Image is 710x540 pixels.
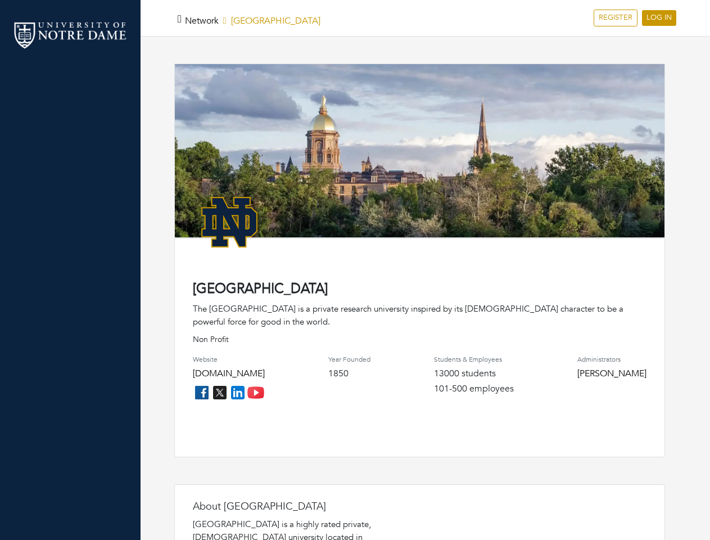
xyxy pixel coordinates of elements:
[328,368,370,379] h4: 1850
[594,10,637,26] a: REGISTER
[577,367,646,380] a: [PERSON_NAME]
[193,384,211,402] img: facebook_icon-256f8dfc8812ddc1b8eade64b8eafd8a868ed32f90a8d2bb44f507e1979dbc24.png
[193,367,265,380] a: [DOMAIN_NAME]
[328,355,370,363] h4: Year Founded
[193,303,646,328] div: The [GEOGRAPHIC_DATA] is a private research university inspired by its [DEMOGRAPHIC_DATA] charact...
[193,186,266,259] img: NotreDame_Logo.png
[185,16,320,26] h5: [GEOGRAPHIC_DATA]
[434,355,514,363] h4: Students & Employees
[642,10,676,26] a: LOG IN
[229,384,247,402] img: linkedin_icon-84db3ca265f4ac0988026744a78baded5d6ee8239146f80404fb69c9eee6e8e7.png
[247,384,265,402] img: youtube_icon-fc3c61c8c22f3cdcae68f2f17984f5f016928f0ca0694dd5da90beefb88aa45e.png
[577,355,646,363] h4: Administrators
[11,20,129,51] img: nd_logo.png
[193,334,646,345] p: Non Profit
[193,281,646,298] h4: [GEOGRAPHIC_DATA]
[193,501,418,513] h4: About [GEOGRAPHIC_DATA]
[185,15,219,27] a: Network
[211,384,229,402] img: twitter_icon-7d0bafdc4ccc1285aa2013833b377ca91d92330db209b8298ca96278571368c9.png
[193,355,265,363] h4: Website
[175,64,664,251] img: rare_disease_hero-1920%20copy.png
[434,368,514,379] h4: 13000 students
[434,384,514,394] h4: 101-500 employees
